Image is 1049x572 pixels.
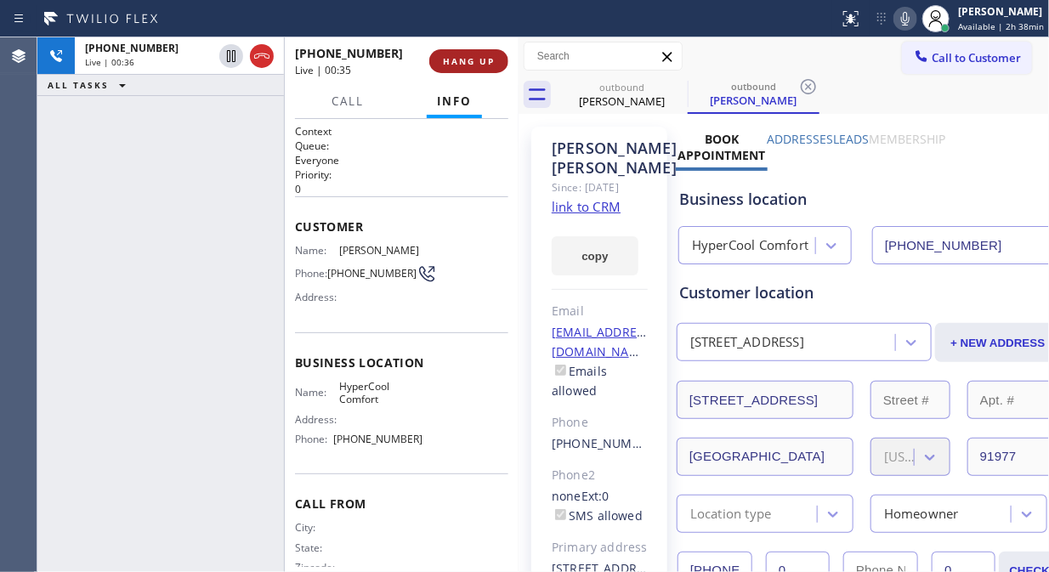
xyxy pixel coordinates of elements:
span: Phone: [295,267,327,280]
button: Hold Customer [219,44,243,68]
button: copy [552,236,638,275]
span: [PERSON_NAME] [339,244,422,257]
span: Call [332,93,364,109]
button: Call to Customer [902,42,1032,74]
span: Live | 00:35 [295,63,351,77]
input: Street # [870,381,950,419]
button: Call [321,85,374,118]
label: Book Appointment [678,131,765,163]
button: HANG UP [429,49,508,73]
div: HyperCool Comfort [692,236,808,256]
div: outbound [689,80,818,93]
span: HyperCool Comfort [339,380,422,406]
span: Address: [295,413,339,426]
input: Search [524,42,682,70]
span: Customer [295,218,508,235]
button: ALL TASKS [37,75,143,95]
div: Primary address [552,538,648,558]
label: SMS allowed [552,507,643,524]
div: Phone2 [552,466,648,485]
p: Everyone [295,153,508,167]
span: Address: [295,291,339,303]
span: Call From [295,496,508,512]
span: [PHONE_NUMBER] [85,41,179,55]
span: [PHONE_NUMBER] [327,267,417,280]
label: Membership [870,131,946,147]
div: [PERSON_NAME] [558,93,686,109]
a: [EMAIL_ADDRESS][DOMAIN_NAME] [552,324,655,360]
div: [PERSON_NAME] [PERSON_NAME] [552,139,648,178]
input: Address [677,381,853,419]
div: [PERSON_NAME] [958,4,1044,19]
a: [PHONE_NUMBER] [552,435,660,451]
span: State: [295,541,339,554]
input: City [677,438,853,476]
div: Since: [DATE] [552,178,648,197]
label: Emails allowed [552,363,607,399]
span: Phone: [295,433,334,445]
span: Available | 2h 38min [958,20,1044,32]
div: outbound [558,81,686,93]
span: Ext: 0 [581,488,610,504]
div: none [552,487,648,526]
h2: Queue: [295,139,508,153]
span: ALL TASKS [48,79,109,91]
span: Name: [295,386,339,399]
div: [STREET_ADDRESS] [690,333,804,353]
span: [PHONE_NUMBER] [295,45,403,61]
label: Leads [834,131,870,147]
span: HANG UP [443,55,495,67]
div: Email [552,302,648,321]
div: Phone [552,413,648,433]
div: Brian Walser [689,76,818,112]
span: Info [437,93,472,109]
div: [PERSON_NAME] [689,93,818,108]
span: Call to Customer [932,50,1021,65]
span: City: [295,521,339,534]
button: Hang up [250,44,274,68]
span: [PHONE_NUMBER] [334,433,423,445]
label: Addresses [768,131,834,147]
h2: Priority: [295,167,508,182]
span: Business location [295,354,508,371]
button: Mute [893,7,917,31]
input: Emails allowed [555,365,566,376]
a: link to CRM [552,198,621,215]
input: SMS allowed [555,509,566,520]
span: Live | 00:36 [85,56,134,68]
p: 0 [295,182,508,196]
span: Name: [295,244,339,257]
div: Location type [690,504,772,524]
h1: Context [295,124,508,139]
div: Homeowner [884,504,959,524]
div: Brian Walser [558,76,686,114]
button: Info [427,85,482,118]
